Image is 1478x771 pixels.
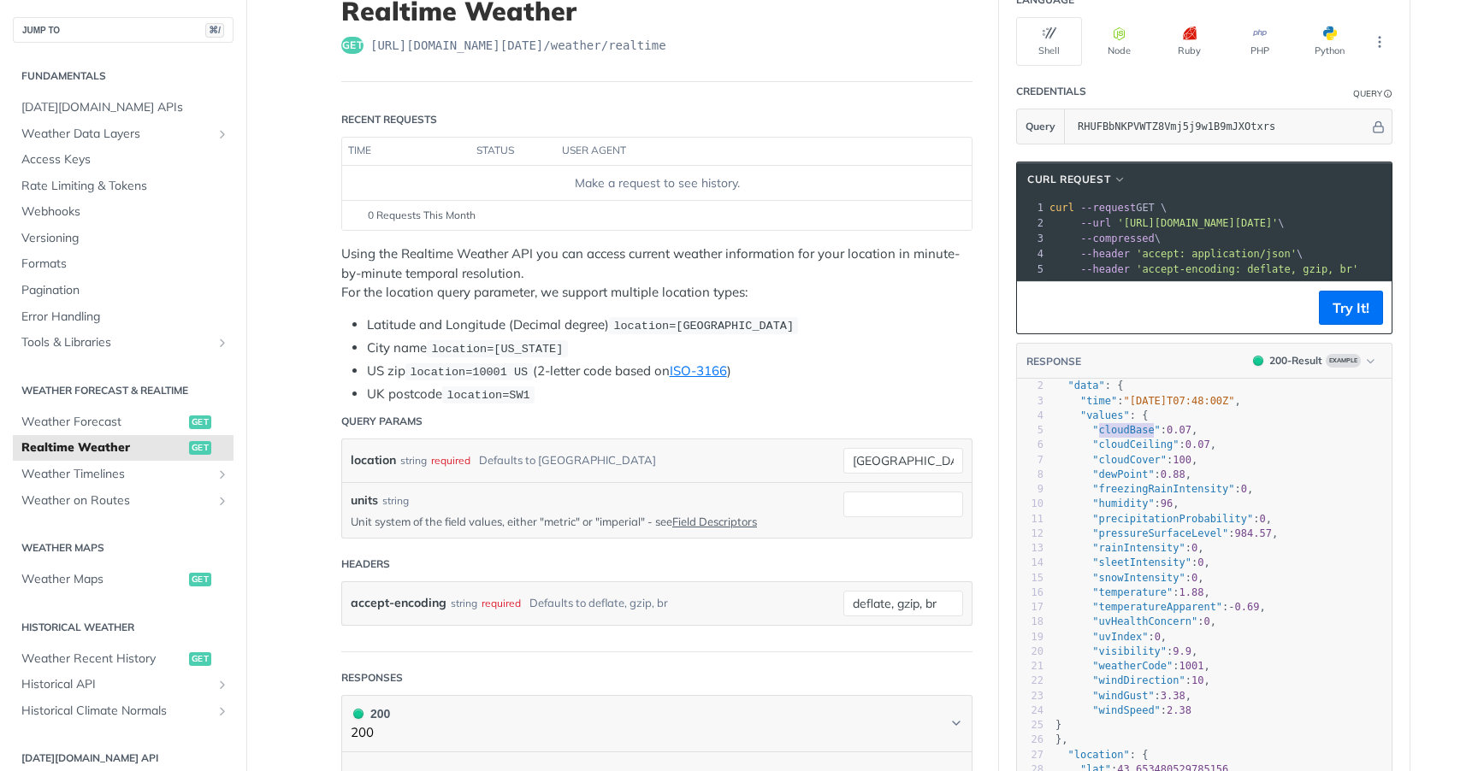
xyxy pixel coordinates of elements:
[21,151,229,168] span: Access Keys
[349,174,965,192] div: Make a request to see history.
[21,492,211,509] span: Weather on Routes
[21,203,229,221] span: Webhooks
[368,208,476,223] span: 0 Requests This Month
[1179,660,1204,672] span: 1001
[1055,513,1272,525] span: : ,
[1017,630,1043,644] div: 19
[189,415,211,429] span: get
[613,320,794,333] span: location=[GEOGRAPHIC_DATA]
[949,716,963,730] svg: Chevron
[1092,690,1154,702] span: "windGust"
[1055,704,1191,716] span: :
[1326,354,1361,368] span: Example
[1092,601,1222,613] span: "temperatureApparent"
[1017,482,1043,497] div: 9
[13,95,234,121] a: [DATE][DOMAIN_NAME] APIs
[1021,171,1132,188] button: cURL Request
[1353,87,1392,100] div: QueryInformation
[1017,541,1043,556] div: 13
[1191,542,1197,554] span: 0
[1161,690,1185,702] span: 3.38
[21,414,185,431] span: Weather Forecast
[13,672,234,697] a: Historical APIShow subpages for Historical API
[351,704,963,743] button: 200 200200
[13,409,234,435] a: Weather Forecastget
[341,556,390,572] div: Headers
[1367,29,1392,55] button: More Languages
[1241,483,1247,495] span: 0
[1017,644,1043,659] div: 20
[1055,645,1197,657] span: : ,
[341,670,403,686] div: Responses
[13,304,234,330] a: Error Handling
[1086,17,1152,66] button: Node
[1055,631,1167,643] span: : ,
[400,448,427,473] div: string
[1055,733,1067,745] span: },
[1017,512,1043,527] div: 11
[556,138,937,165] th: user agent
[216,494,229,508] button: Show subpages for Weather on Routes
[1055,424,1197,436] span: : ,
[479,448,656,473] div: Defaults to [GEOGRAPHIC_DATA]
[1055,556,1210,568] span: : ,
[1227,17,1292,66] button: PHP
[1026,119,1055,134] span: Query
[341,414,423,429] div: Query Params
[1017,615,1043,629] div: 18
[1155,631,1161,643] span: 0
[21,282,229,299] span: Pagination
[446,389,529,402] span: location=SW1
[1055,409,1148,421] span: : {
[351,448,396,473] label: location
[1055,660,1210,672] span: : ,
[351,704,390,723] div: 200
[670,362,727,379] a: ISO-3166
[529,591,668,615] div: Defaults to deflate, gzip, br
[1353,87,1382,100] div: Query
[21,256,229,273] span: Formats
[1136,248,1297,260] span: 'accept: application/json'
[1235,601,1260,613] span: 0.69
[13,174,234,199] a: Rate Limiting & Tokens
[451,591,477,615] div: string
[1092,468,1154,480] span: "dewPoint"
[1117,217,1278,229] span: '[URL][DOMAIN_NAME][DATE]'
[1055,615,1216,627] span: : ,
[1055,601,1266,613] span: : ,
[1092,527,1228,539] span: "pressureSurfaceLevel"
[1017,703,1043,718] div: 24
[21,178,229,195] span: Rate Limiting & Tokens
[1092,572,1185,584] span: "snowIntensity"
[21,571,185,588] span: Weather Maps
[1185,438,1210,450] span: 0.07
[1092,438,1179,450] span: "cloudCeiling"
[13,750,234,766] h2: [DATE][DOMAIN_NAME] API
[1080,263,1130,275] span: --header
[1092,542,1185,554] span: "rainIntensity"
[1016,84,1086,99] div: Credentials
[367,362,973,381] li: US zip (2-letter code based on )
[1016,17,1082,66] button: Shell
[13,646,234,672] a: Weather Recent Historyget
[1080,409,1130,421] span: "values"
[1197,556,1203,568] span: 0
[1017,379,1043,393] div: 2
[13,226,234,251] a: Versioning
[21,230,229,247] span: Versioning
[1055,497,1179,509] span: : ,
[1092,424,1160,436] span: "cloudBase"
[1055,719,1061,731] span: }
[1092,483,1234,495] span: "freezingRainIntensity"
[13,540,234,556] h2: Weather Maps
[216,336,229,350] button: Show subpages for Tools & Libraries
[216,678,229,692] button: Show subpages for Historical API
[21,676,211,693] span: Historical API
[1173,454,1191,466] span: 100
[1055,527,1278,539] span: : ,
[1384,90,1392,98] i: Information
[1017,527,1043,541] div: 12
[1017,497,1043,511] div: 10
[1049,248,1303,260] span: \
[13,68,234,84] h2: Fundamentals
